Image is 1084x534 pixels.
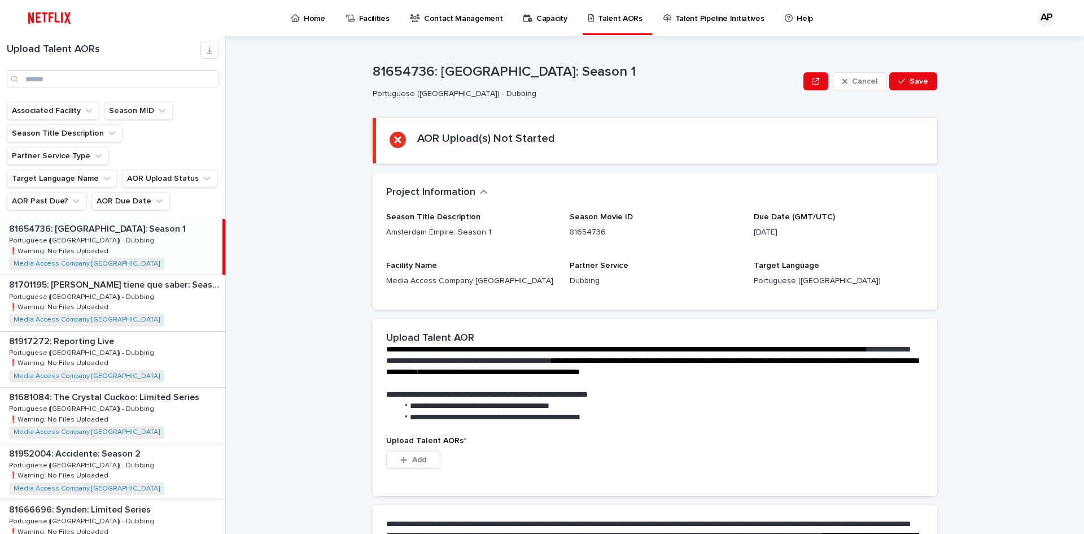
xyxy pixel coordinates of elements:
p: Portuguese ([GEOGRAPHIC_DATA]) - Dubbing [9,347,156,357]
img: ifQbXi3ZQGMSEF7WDB7W [23,7,76,29]
h2: AOR Upload(s) Not Started [417,132,555,145]
button: Target Language Name [7,170,117,188]
p: Portuguese ([GEOGRAPHIC_DATA]) - Dubbing [9,235,156,245]
button: Cancel [833,72,887,90]
span: Due Date (GMT/UTC) [754,213,835,221]
p: Portuguese ([GEOGRAPHIC_DATA]) - Dubbing [9,459,156,470]
a: Media Access Company [GEOGRAPHIC_DATA] [14,428,160,436]
a: Media Access Company [GEOGRAPHIC_DATA] [14,485,160,493]
p: Portuguese ([GEOGRAPHIC_DATA]) - Dubbing [9,403,156,413]
p: 81701195: [PERSON_NAME] tiene que saber: Season 1 [9,277,223,290]
div: AP [1038,9,1056,27]
p: Portuguese ([GEOGRAPHIC_DATA]) - Dubbing [9,291,156,301]
p: ❗️Warning: No Files Uploaded [9,470,111,480]
h2: Upload Talent AOR [386,332,474,345]
button: Project Information [386,186,488,199]
p: 81917272: Reporting Live [9,334,116,347]
p: 81681084: The Crystal Cuckoo: Limited Series [9,390,202,403]
span: Cancel [852,77,877,85]
p: 81654736: [GEOGRAPHIC_DATA]: Season 1 [9,222,188,235]
span: Facility Name [386,262,437,270]
h1: Upload Talent AORs [7,44,200,56]
p: ❗️Warning: No Files Uploaded [9,245,111,255]
span: Add [412,456,426,464]
a: Media Access Company [GEOGRAPHIC_DATA] [14,260,160,268]
input: Search [7,70,218,88]
span: Save [910,77,928,85]
p: 81952004: Accidente: Season 2 [9,446,143,459]
button: Season Title Description [7,124,123,142]
p: Dubbing [570,275,740,287]
a: Media Access Company [GEOGRAPHIC_DATA] [14,316,160,324]
p: Amsterdam Empire: Season 1 [386,227,556,238]
span: Season Title Description [386,213,480,221]
p: Portuguese ([GEOGRAPHIC_DATA]) - Dubbing [9,515,156,526]
p: Portuguese ([GEOGRAPHIC_DATA]) - Dubbing [373,89,794,99]
a: Media Access Company [GEOGRAPHIC_DATA] [14,372,160,380]
p: Media Access Company [GEOGRAPHIC_DATA] [386,275,556,287]
h2: Project Information [386,186,475,199]
span: Target Language [754,262,819,270]
button: Partner Service Type [7,147,109,165]
span: Season Movie ID [570,213,633,221]
p: 81654736 [570,227,740,238]
span: Upload Talent AORs [386,437,466,445]
span: Partner Service [570,262,628,270]
p: ❗️Warning: No Files Uploaded [9,414,111,424]
p: ❗️Warning: No Files Uploaded [9,357,111,367]
button: Save [889,72,937,90]
button: Season MID [104,102,173,120]
button: Associated Facility [7,102,99,120]
p: 81666696: Synden: Limited Series [9,502,153,515]
button: AOR Upload Status [122,170,217,188]
p: [DATE] [754,227,924,238]
button: Add [386,451,440,469]
p: ❗️Warning: No Files Uploaded [9,301,111,311]
button: AOR Past Due? [7,192,87,210]
p: 81654736: [GEOGRAPHIC_DATA]: Season 1 [373,64,799,80]
button: AOR Due Date [91,192,170,210]
p: Portuguese ([GEOGRAPHIC_DATA]) [754,275,924,287]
